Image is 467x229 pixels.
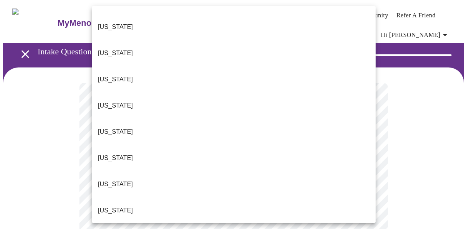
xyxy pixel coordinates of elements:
[98,101,133,110] p: [US_STATE]
[98,206,133,215] p: [US_STATE]
[98,153,133,163] p: [US_STATE]
[98,180,133,189] p: [US_STATE]
[98,22,133,32] p: [US_STATE]
[98,127,133,136] p: [US_STATE]
[98,49,133,58] p: [US_STATE]
[98,75,133,84] p: [US_STATE]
